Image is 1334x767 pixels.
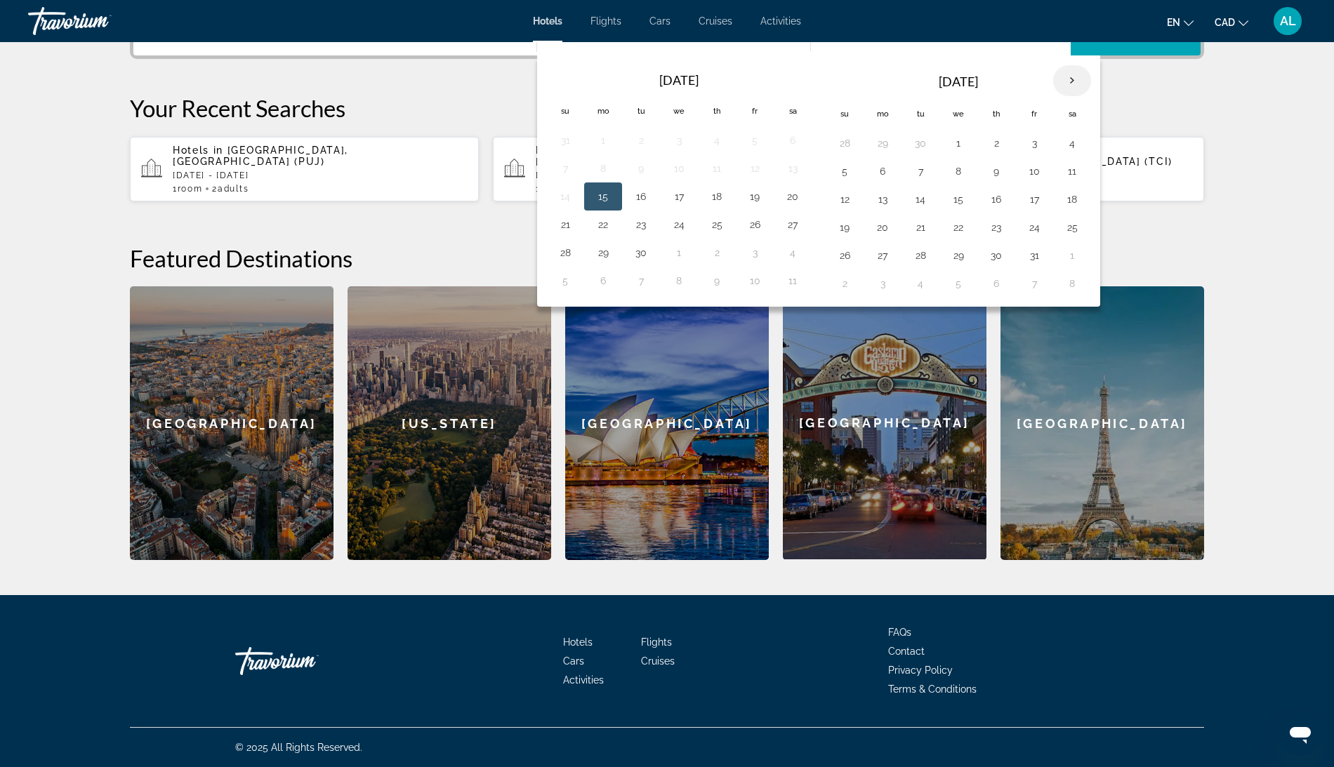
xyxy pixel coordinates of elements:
span: [GEOGRAPHIC_DATA], [GEOGRAPHIC_DATA] (PUJ) [536,145,711,167]
a: Cruises [641,655,675,667]
button: Hotels in [GEOGRAPHIC_DATA], [GEOGRAPHIC_DATA] (PUJ)[DATE] - [DATE]1Room2Adults [130,136,479,202]
button: Day 3 [668,131,690,150]
button: Day 1 [592,131,614,150]
button: Day 30 [909,133,932,153]
button: Day 5 [744,131,766,150]
button: Day 24 [1023,218,1045,237]
button: Day 28 [833,133,856,153]
button: Day 1 [947,133,970,153]
a: [GEOGRAPHIC_DATA] [565,286,769,560]
button: Day 26 [744,215,766,234]
a: Terms & Conditions [888,683,977,695]
span: © 2025 All Rights Reserved. [235,742,362,753]
a: Flights [641,636,672,648]
a: Travorium [235,640,376,682]
a: Activities [563,674,604,686]
a: Contact [888,646,925,657]
button: Day 9 [706,271,728,291]
a: Flights [590,15,621,27]
button: Day 2 [833,274,856,293]
div: [US_STATE] [348,286,551,560]
span: Room [178,184,203,194]
div: [GEOGRAPHIC_DATA] [783,286,986,559]
iframe: Button to launch messaging window [1278,711,1323,756]
button: Day 7 [909,161,932,181]
span: Adults [218,184,249,194]
a: Hotels [533,15,562,27]
button: Change language [1167,12,1194,32]
button: Day 22 [592,215,614,234]
h2: Featured Destinations [130,244,1204,272]
button: Day 29 [592,243,614,262]
button: Day 25 [706,215,728,234]
button: Day 9 [630,159,652,178]
button: Day 29 [947,246,970,265]
button: Day 18 [706,187,728,206]
button: Day 26 [833,246,856,265]
button: Day 16 [985,189,1008,209]
span: 2 [212,184,249,194]
button: Day 14 [554,187,576,206]
button: Day 17 [668,187,690,206]
button: Day 7 [554,159,576,178]
a: [GEOGRAPHIC_DATA] [1001,286,1204,560]
a: Cruises [699,15,732,27]
a: Privacy Policy [888,665,953,676]
button: Day 27 [871,246,894,265]
button: Day 11 [706,159,728,178]
button: Day 15 [947,189,970,209]
a: [GEOGRAPHIC_DATA] [130,286,333,560]
button: Day 23 [630,215,652,234]
button: Day 8 [592,159,614,178]
button: Day 2 [630,131,652,150]
button: Day 20 [781,187,804,206]
button: Next month [1053,65,1091,97]
button: Day 30 [985,246,1008,265]
span: 1 [173,184,202,194]
th: [DATE] [584,65,774,95]
button: Day 27 [781,215,804,234]
button: Day 19 [744,187,766,206]
button: Day 15 [592,187,614,206]
button: Change currency [1215,12,1248,32]
button: Day 20 [871,218,894,237]
button: Day 23 [985,218,1008,237]
button: Day 4 [1061,133,1083,153]
span: Hotels in [173,145,223,156]
button: Day 17 [1023,189,1045,209]
button: Day 6 [871,161,894,181]
button: Day 5 [833,161,856,181]
button: Day 8 [668,271,690,291]
button: Day 10 [744,271,766,291]
button: Day 13 [871,189,894,209]
span: AL [1280,14,1296,28]
button: Day 30 [630,243,652,262]
a: Activities [760,15,801,27]
p: [DATE] - [DATE] [173,171,468,180]
button: Hotels in [GEOGRAPHIC_DATA], [GEOGRAPHIC_DATA] (PUJ)[DATE] - [DATE]1Room2Adults [493,136,842,202]
button: Day 2 [985,133,1008,153]
a: Travorium [28,3,169,39]
button: Day 31 [1023,246,1045,265]
button: Day 14 [909,189,932,209]
button: Check in and out dates [537,5,811,55]
button: Day 7 [630,271,652,291]
button: Day 13 [781,159,804,178]
button: Day 3 [1023,133,1045,153]
button: Day 6 [592,271,614,291]
button: Day 11 [1061,161,1083,181]
button: Day 9 [985,161,1008,181]
button: Day 24 [668,215,690,234]
a: Cars [649,15,671,27]
button: Day 4 [781,243,804,262]
a: Cars [563,655,584,667]
span: CAD [1215,17,1235,28]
